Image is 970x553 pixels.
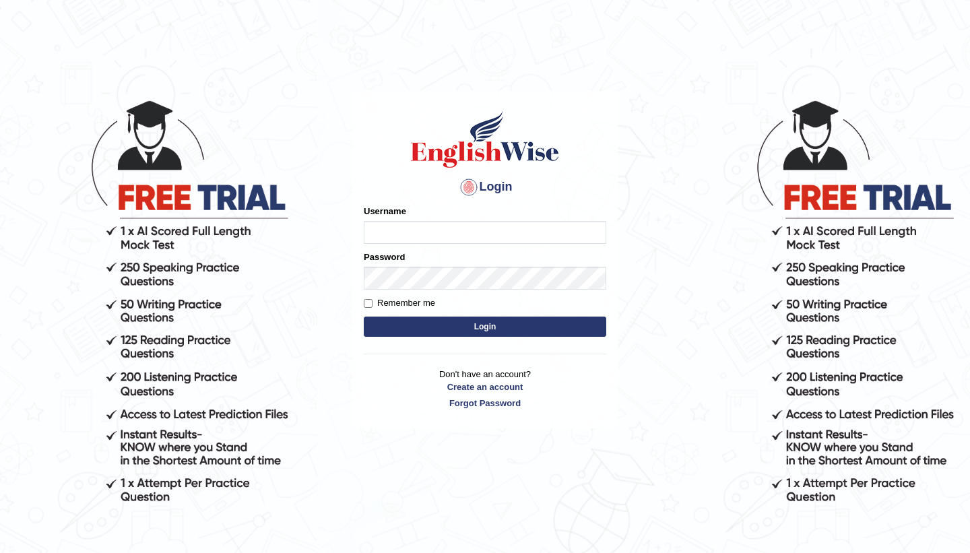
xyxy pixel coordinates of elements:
a: Create an account [364,381,606,393]
label: Username [364,205,406,218]
button: Login [364,317,606,337]
img: Logo of English Wise sign in for intelligent practice with AI [408,109,562,170]
a: Forgot Password [364,397,606,410]
input: Remember me [364,299,373,308]
label: Password [364,251,405,263]
h4: Login [364,176,606,198]
p: Don't have an account? [364,368,606,410]
label: Remember me [364,296,435,310]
